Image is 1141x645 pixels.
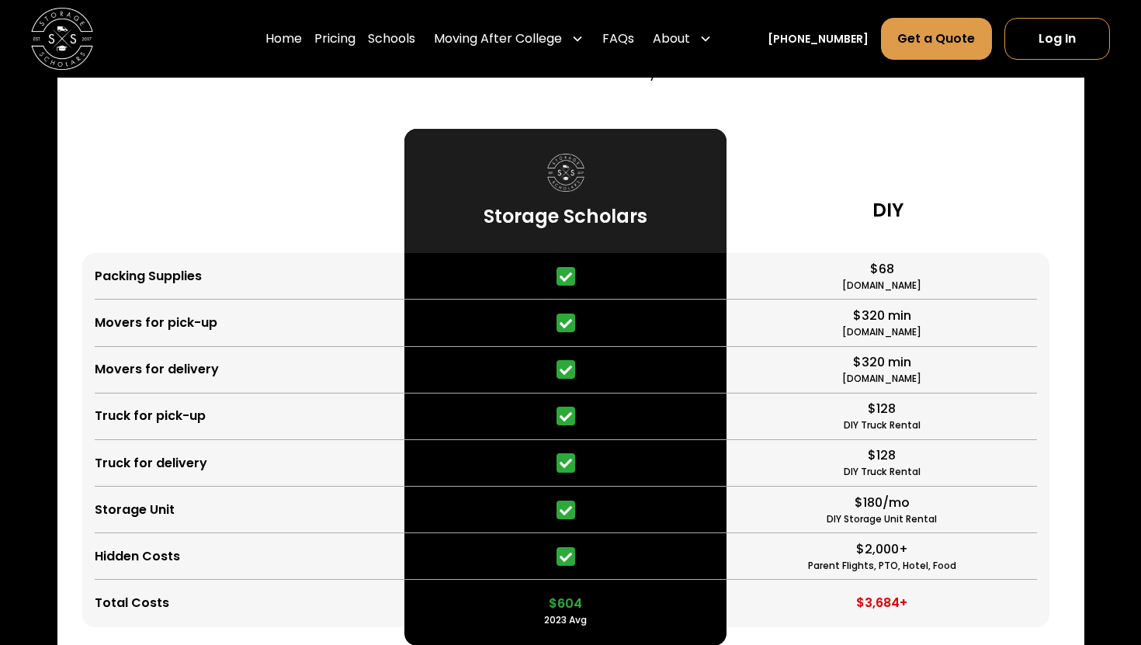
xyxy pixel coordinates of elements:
div: $128 [868,400,896,418]
div: About [653,29,690,48]
div: Movers for delivery [95,360,219,379]
div: $68 [870,260,894,279]
h3: Storage Scholars [484,204,647,228]
a: Home [265,17,302,61]
img: Storage Scholars logo. [547,154,584,191]
div: About [647,17,718,61]
div: $320 min [853,307,911,325]
div: Total Costs [95,594,169,612]
div: DIY Truck Rental [844,418,921,432]
img: Storage Scholars main logo [31,8,93,70]
div: $128 [868,446,896,465]
a: Pricing [314,17,355,61]
div: DIY Truck Rental [844,465,921,479]
div: $2,000+ [856,540,908,559]
div: Packing Supplies [95,267,202,286]
div: [DOMAIN_NAME] [842,372,921,386]
a: Schools [368,17,415,61]
a: Log In [1004,18,1110,60]
div: Hidden Costs [95,547,180,566]
a: [PHONE_NUMBER] [768,31,869,47]
div: Parent Flights, PTO, Hotel, Food [808,559,956,573]
div: Moving After College [428,17,590,61]
div: $320 min [853,353,911,372]
div: Storage Unit [95,501,175,519]
div: DIY Storage Unit Rental [827,512,937,526]
div: 2023 Avg [544,613,587,627]
div: [DOMAIN_NAME] [842,279,921,293]
div: Truck for pick-up [95,407,206,425]
div: Movers for pick-up [95,314,217,332]
div: $180/mo [855,494,910,512]
h3: DIY [872,198,903,222]
a: Get a Quote [881,18,991,60]
div: Moving After College [434,29,562,48]
div: $604 [549,595,582,613]
div: $3,684+ [856,594,907,612]
div: Truck for delivery [95,454,207,473]
a: FAQs [602,17,634,61]
div: [DOMAIN_NAME] [842,325,921,339]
